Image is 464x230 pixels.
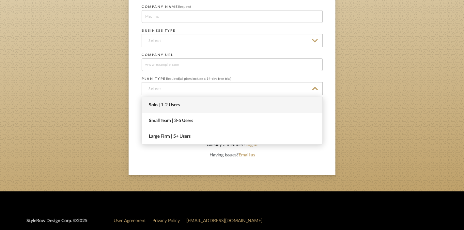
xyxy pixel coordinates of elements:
input: www.example.com [142,58,323,71]
a: User Agreement [114,219,146,223]
div: Already a member? [142,142,323,149]
input: Select [142,34,323,47]
a: [EMAIL_ADDRESS][DOMAIN_NAME] [186,219,262,223]
label: COMPANY NAME [142,5,191,9]
span: Solo | 1-2 Users [149,102,317,108]
div: Having issues? [142,152,323,159]
span: Required [178,5,191,9]
label: PLAN TYPE [142,77,231,81]
input: Me, Inc. [142,10,323,23]
button: Log in [245,142,257,149]
span: Required [166,77,179,80]
a: Privacy Policy [152,219,180,223]
input: Select [142,82,323,95]
div: StyleRow Design Corp. ©2025 [26,218,87,230]
label: BUSINESS TYPE [142,29,176,33]
span: Small Team | 3-5 Users [149,118,317,124]
span: (all plans include a 14-day free trial) [179,77,231,80]
a: Email us [239,153,255,157]
span: Large Firm | 5+ Users [149,134,317,139]
label: COMPANY URL [142,53,174,57]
